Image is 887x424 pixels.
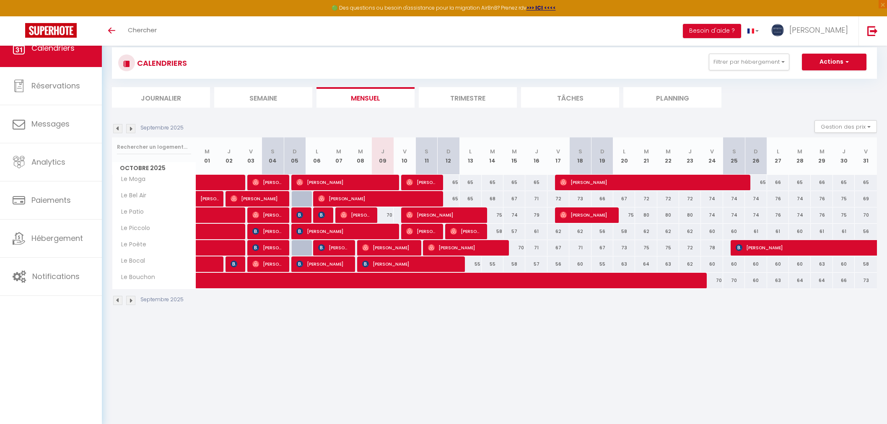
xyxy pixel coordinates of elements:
div: 65 [745,175,767,190]
li: Semaine [214,87,312,108]
div: 58 [503,256,525,272]
div: 74 [701,207,723,223]
span: Notifications [32,271,80,282]
img: logout [867,26,878,36]
div: 55 [591,256,613,272]
div: 60 [745,273,767,288]
span: [PERSON_NAME] [231,256,238,272]
abbr: M [797,147,802,155]
div: 63 [767,273,789,288]
div: 64 [811,273,833,288]
div: 65 [855,175,877,190]
div: 58 [482,224,503,239]
abbr: J [227,147,231,155]
div: 74 [789,191,811,207]
th: 29 [811,137,833,175]
div: 61 [811,224,833,239]
span: Paiements [31,195,71,205]
abbr: V [710,147,714,155]
span: Calendriers [31,43,75,53]
th: 26 [745,137,767,175]
abbr: J [842,147,846,155]
th: 06 [306,137,327,175]
span: [PERSON_NAME] [428,240,502,256]
div: 74 [745,191,767,207]
div: 62 [679,224,701,239]
abbr: J [688,147,692,155]
th: 08 [350,137,371,175]
span: [PERSON_NAME] [231,191,283,207]
abbr: L [777,147,779,155]
span: [PERSON_NAME] [296,256,348,272]
div: 56 [547,256,569,272]
th: 22 [657,137,679,175]
span: [PERSON_NAME] [296,207,304,223]
span: Octobre 2025 [112,162,196,174]
div: 67 [547,240,569,256]
span: Le Bel Air [114,191,148,200]
span: Le Patio [114,207,146,217]
th: 04 [262,137,284,175]
abbr: M [820,147,825,155]
div: 73 [855,273,877,288]
a: ... [PERSON_NAME] [765,16,858,46]
th: 25 [723,137,745,175]
button: Besoin d'aide ? [683,24,741,38]
div: 66 [591,191,613,207]
abbr: L [316,147,318,155]
div: 65 [459,175,481,190]
div: 61 [525,224,547,239]
div: 60 [569,256,591,272]
div: 62 [657,224,679,239]
th: 19 [591,137,613,175]
div: 71 [525,240,547,256]
div: 65 [525,175,547,190]
div: 80 [635,207,657,223]
div: 74 [745,207,767,223]
div: 76 [811,207,833,223]
abbr: D [293,147,297,155]
div: 62 [547,224,569,239]
p: Septembre 2025 [140,124,184,132]
div: 76 [767,207,789,223]
abbr: D [600,147,604,155]
span: Le Bouchon [114,273,157,282]
div: 72 [657,191,679,207]
span: [PERSON_NAME] [296,223,393,239]
div: 65 [503,175,525,190]
th: 05 [284,137,306,175]
span: [PERSON_NAME] [736,240,871,256]
div: 60 [745,256,767,272]
li: Planning [623,87,721,108]
button: Filtrer par hébergement [709,54,789,70]
abbr: S [271,147,275,155]
div: 68 [482,191,503,207]
th: 24 [701,137,723,175]
div: 75 [482,207,503,223]
div: 67 [591,240,613,256]
div: 78 [701,240,723,256]
a: >>> ICI <<<< [526,4,556,11]
div: 60 [767,256,789,272]
span: [PERSON_NAME] [406,223,436,239]
div: 75 [613,207,635,223]
div: 75 [635,240,657,256]
th: 27 [767,137,789,175]
div: 70 [855,207,877,223]
span: [PERSON_NAME] [296,174,393,190]
abbr: M [336,147,341,155]
div: 61 [833,224,855,239]
div: 75 [657,240,679,256]
th: 07 [328,137,350,175]
div: 66 [767,175,789,190]
abbr: M [644,147,649,155]
span: [PERSON_NAME] XPONENCIEL SASU [318,240,348,256]
div: 67 [613,191,635,207]
div: 63 [811,256,833,272]
img: Super Booking [25,23,77,38]
div: 63 [657,256,679,272]
th: 16 [525,137,547,175]
abbr: V [864,147,868,155]
abbr: J [535,147,538,155]
span: Hébergement [31,233,83,243]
